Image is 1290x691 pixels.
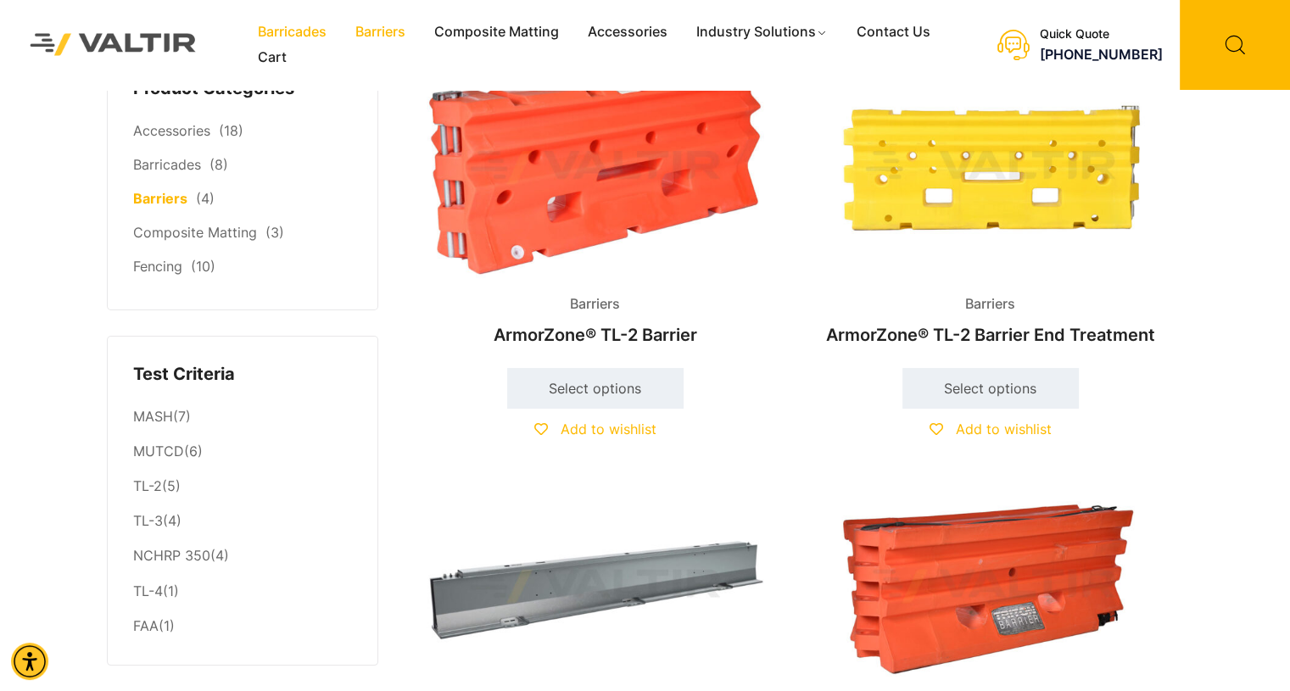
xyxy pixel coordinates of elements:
img: Barriers [412,58,779,277]
a: TL-3 [133,512,163,529]
a: Add to wishlist [534,421,656,437]
img: Valtir Rentals [13,16,214,73]
span: Add to wishlist [561,421,656,437]
a: Barricades [133,156,201,173]
li: (7) [133,399,352,434]
h2: ArmorZone® TL-2 Barrier End Treatment [807,316,1174,354]
a: Accessories [133,122,210,139]
li: (5) [133,470,352,504]
a: Select options for “ArmorZone® TL-2 Barrier” [507,368,684,409]
img: A bright yellow plastic component with various holes and cutouts, likely used in machinery or equ... [807,58,1174,277]
a: Composite Matting [420,20,573,45]
div: Accessibility Menu [11,643,48,680]
a: Barriers [341,20,420,45]
span: (3) [265,224,284,241]
a: Cart [243,45,301,70]
a: Industry Solutions [682,20,842,45]
li: (1) [133,609,352,639]
li: (6) [133,435,352,470]
a: FAA [133,617,159,634]
span: (18) [219,122,243,139]
a: TL-2 [133,477,162,494]
a: Barricades [243,20,341,45]
span: Add to wishlist [956,421,1052,437]
span: (8) [209,156,228,173]
a: call (888) 496-3625 [1040,46,1163,63]
a: Contact Us [842,20,945,45]
span: Barriers [952,292,1028,317]
h2: ArmorZone® TL-2 Barrier [412,316,779,354]
li: (4) [133,504,352,539]
a: Barriers [133,190,187,207]
h4: Test Criteria [133,362,352,387]
a: NCHRP 350 [133,547,210,564]
span: (4) [196,190,215,207]
a: Composite Matting [133,224,257,241]
span: Barriers [557,292,633,317]
span: (10) [191,258,215,275]
a: Select options for “ArmorZone® TL-2 Barrier End Treatment” [902,368,1079,409]
a: BarriersArmorZone® TL-2 Barrier End Treatment [807,58,1174,354]
a: MASH [133,408,173,425]
li: (1) [133,574,352,609]
a: TL-4 [133,582,163,599]
a: Accessories [573,20,682,45]
li: (4) [133,539,352,574]
a: BarriersArmorZone® TL-2 Barrier [412,58,779,354]
a: MUTCD [133,443,184,460]
a: Add to wishlist [930,421,1052,437]
div: Quick Quote [1040,27,1163,42]
a: Fencing [133,258,182,275]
